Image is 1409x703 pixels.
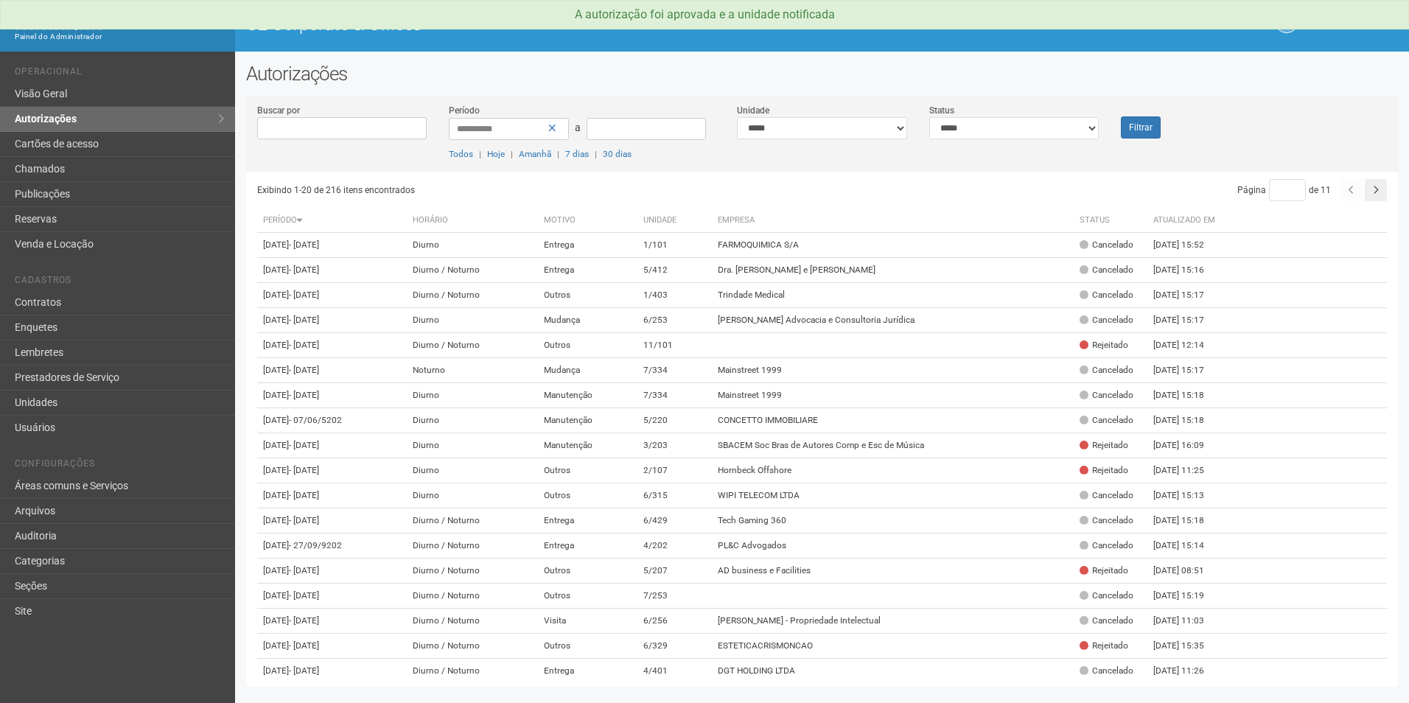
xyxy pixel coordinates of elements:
[289,265,319,275] span: - [DATE]
[257,383,408,408] td: [DATE]
[15,275,224,290] li: Cadastros
[1147,258,1228,283] td: [DATE] 15:16
[538,559,638,584] td: Outros
[257,333,408,358] td: [DATE]
[712,634,1073,659] td: ESTETICACRISMONCAO
[289,239,319,250] span: - [DATE]
[538,534,638,559] td: Entrega
[407,383,537,408] td: Diurno
[1147,534,1228,559] td: [DATE] 15:14
[407,233,537,258] td: Diurno
[1080,389,1133,402] div: Cancelado
[289,590,319,601] span: - [DATE]
[511,149,513,159] span: |
[538,458,638,483] td: Outros
[538,609,638,634] td: Visita
[479,149,481,159] span: |
[1147,333,1228,358] td: [DATE] 12:14
[1147,358,1228,383] td: [DATE] 15:17
[712,659,1073,684] td: DGT HOLDING LTDA
[1147,609,1228,634] td: [DATE] 11:03
[257,508,408,534] td: [DATE]
[712,534,1073,559] td: PL&C Advogados
[519,149,551,159] a: Amanhã
[1080,464,1128,477] div: Rejeitado
[257,233,408,258] td: [DATE]
[289,415,342,425] span: - 07/06/5202
[637,408,712,433] td: 5/220
[712,433,1073,458] td: SBACEM Soc Bras de Autores Comp e Esc de Música
[257,559,408,584] td: [DATE]
[637,609,712,634] td: 6/256
[538,333,638,358] td: Outros
[712,358,1073,383] td: Mainstreet 1999
[1147,559,1228,584] td: [DATE] 08:51
[538,358,638,383] td: Mudança
[407,433,537,458] td: Diurno
[637,483,712,508] td: 6/315
[1080,364,1133,377] div: Cancelado
[637,383,712,408] td: 7/334
[407,458,537,483] td: Diurno
[538,433,638,458] td: Manutenção
[487,149,505,159] a: Hoje
[1080,489,1133,502] div: Cancelado
[712,559,1073,584] td: AD business e Facilities
[289,465,319,475] span: - [DATE]
[257,408,408,433] td: [DATE]
[407,358,537,383] td: Noturno
[538,634,638,659] td: Outros
[637,458,712,483] td: 2/107
[257,534,408,559] td: [DATE]
[407,508,537,534] td: Diurno / Noturno
[257,634,408,659] td: [DATE]
[712,233,1073,258] td: FARMOQUIMICA S/A
[289,665,319,676] span: - [DATE]
[407,483,537,508] td: Diurno
[637,358,712,383] td: 7/334
[289,315,319,325] span: - [DATE]
[1147,283,1228,308] td: [DATE] 15:17
[257,609,408,634] td: [DATE]
[1147,308,1228,333] td: [DATE] 15:17
[246,15,811,34] h1: O2 Corporate & Offices
[407,634,537,659] td: Diurno / Noturno
[257,283,408,308] td: [DATE]
[1147,408,1228,433] td: [DATE] 15:18
[1080,314,1133,326] div: Cancelado
[1080,339,1128,351] div: Rejeitado
[712,458,1073,483] td: Hornbeck Offshore
[538,209,638,233] th: Motivo
[557,149,559,159] span: |
[637,534,712,559] td: 4/202
[407,659,537,684] td: Diurno / Noturno
[15,458,224,474] li: Configurações
[1147,383,1228,408] td: [DATE] 15:18
[538,233,638,258] td: Entrega
[538,508,638,534] td: Entrega
[637,659,712,684] td: 4/401
[407,534,537,559] td: Diurno / Noturno
[1080,439,1128,452] div: Rejeitado
[15,66,224,82] li: Operacional
[712,483,1073,508] td: WIPI TELECOM LTDA
[407,258,537,283] td: Diurno / Noturno
[712,283,1073,308] td: Trindade Medical
[1237,185,1331,195] span: Página de 11
[449,149,473,159] a: Todos
[712,308,1073,333] td: [PERSON_NAME] Advocacia e Consultoria Jurídica
[257,584,408,609] td: [DATE]
[1080,514,1133,527] div: Cancelado
[407,559,537,584] td: Diurno / Noturno
[1147,508,1228,534] td: [DATE] 15:18
[712,383,1073,408] td: Mainstreet 1999
[257,433,408,458] td: [DATE]
[575,122,581,133] span: a
[1147,584,1228,609] td: [DATE] 15:19
[538,308,638,333] td: Mudança
[407,584,537,609] td: Diurno / Noturno
[289,365,319,375] span: - [DATE]
[1147,634,1228,659] td: [DATE] 15:35
[407,209,537,233] th: Horário
[15,30,224,43] div: Painel do Administrador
